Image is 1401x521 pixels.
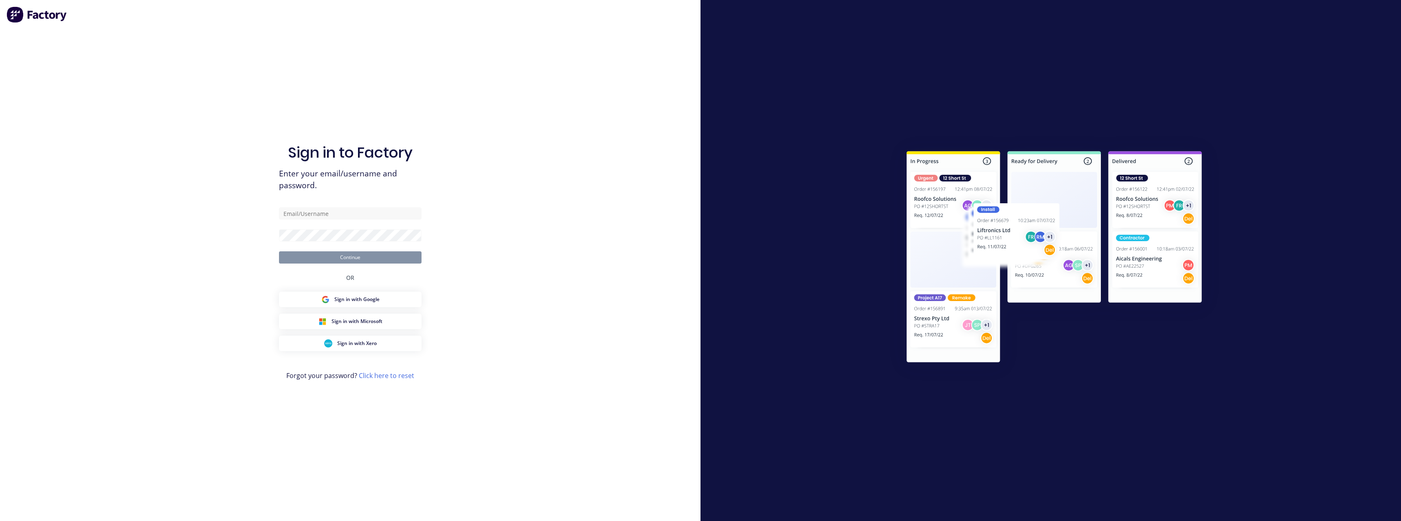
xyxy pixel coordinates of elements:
img: Sign in [889,135,1220,382]
span: Sign in with Google [334,296,380,303]
button: Google Sign inSign in with Google [279,292,422,307]
input: Email/Username [279,207,422,220]
button: Continue [279,251,422,264]
button: Xero Sign inSign in with Xero [279,336,422,351]
img: Xero Sign in [324,339,332,347]
span: Forgot your password? [286,371,414,380]
span: Sign in with Xero [337,340,377,347]
img: Microsoft Sign in [318,317,327,325]
img: Google Sign in [321,295,329,303]
span: Enter your email/username and password. [279,168,422,191]
a: Click here to reset [359,371,414,380]
img: Factory [7,7,68,23]
div: OR [346,264,354,292]
span: Sign in with Microsoft [332,318,382,325]
button: Microsoft Sign inSign in with Microsoft [279,314,422,329]
h1: Sign in to Factory [288,144,413,161]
